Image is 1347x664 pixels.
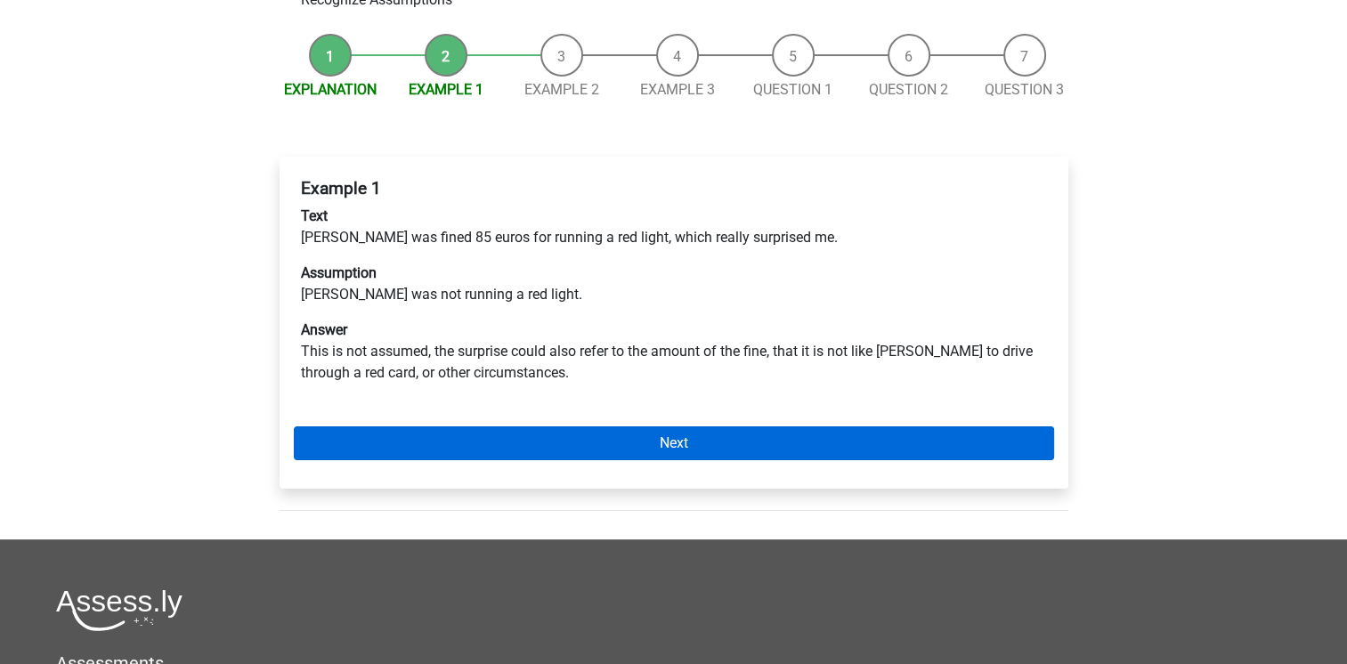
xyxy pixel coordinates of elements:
b: Assumption [301,264,377,281]
a: Example 3 [640,81,715,98]
img: Assessly logo [56,589,183,631]
a: Next [294,426,1054,460]
a: Question 3 [985,81,1064,98]
a: Question 1 [753,81,832,98]
p: [PERSON_NAME] was fined 85 euros for running a red light, which really surprised me. [301,206,1047,248]
b: Example 1 [301,178,381,198]
a: Explanation [284,81,377,98]
p: [PERSON_NAME] was not running a red light. [301,263,1047,305]
a: Example 1 [409,81,483,98]
p: This is not assumed, the surprise could also refer to the amount of the fine, that it is not like... [301,320,1047,384]
b: Text [301,207,328,224]
a: Example 2 [524,81,599,98]
a: Question 2 [869,81,948,98]
b: Answer [301,321,347,338]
